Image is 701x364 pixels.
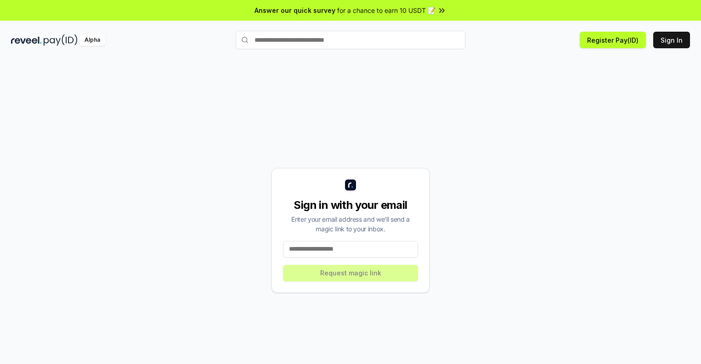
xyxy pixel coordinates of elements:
button: Register Pay(ID) [580,32,646,48]
img: logo_small [345,179,356,190]
span: Answer our quick survey [254,6,335,15]
div: Enter your email address and we’ll send a magic link to your inbox. [283,214,418,234]
img: pay_id [44,34,78,46]
button: Sign In [653,32,690,48]
div: Sign in with your email [283,198,418,213]
img: reveel_dark [11,34,42,46]
span: for a chance to earn 10 USDT 📝 [337,6,435,15]
div: Alpha [79,34,105,46]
